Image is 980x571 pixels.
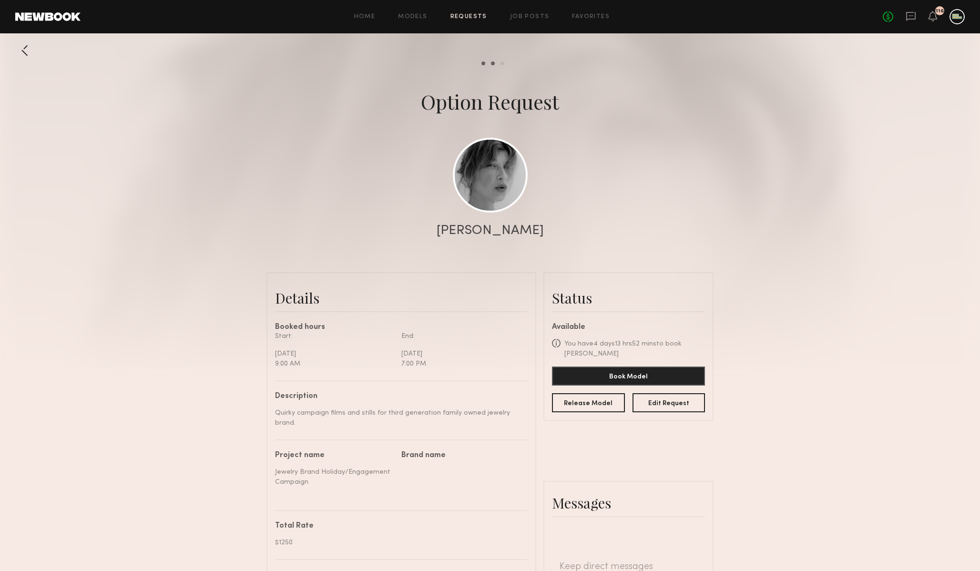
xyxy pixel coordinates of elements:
[401,452,521,459] div: Brand name
[552,288,705,307] div: Status
[510,14,550,20] a: Job Posts
[421,88,559,115] div: Option Request
[401,359,521,369] div: 7:00 PM
[564,339,705,359] div: You have 4 days 13 hrs 52 mins to book [PERSON_NAME]
[275,452,394,459] div: Project name
[398,14,427,20] a: Models
[401,349,521,359] div: [DATE]
[275,359,394,369] div: 9:00 AM
[401,331,521,341] div: End:
[275,467,394,487] div: Jewelry Brand Holiday/Engagement Campaign
[437,224,544,237] div: [PERSON_NAME]
[552,324,705,331] div: Available
[572,14,610,20] a: Favorites
[275,288,528,307] div: Details
[552,367,705,386] button: Book Model
[275,538,521,548] div: $1250
[275,408,521,428] div: Quirky campaign films and stills for third generation family owned jewelry brand.
[552,493,705,512] div: Messages
[275,522,521,530] div: Total Rate
[275,324,528,331] div: Booked hours
[275,393,521,400] div: Description
[936,9,944,14] div: 116
[354,14,376,20] a: Home
[275,331,394,341] div: Start:
[633,393,705,412] button: Edit Request
[275,349,394,359] div: [DATE]
[552,393,625,412] button: Release Model
[450,14,487,20] a: Requests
